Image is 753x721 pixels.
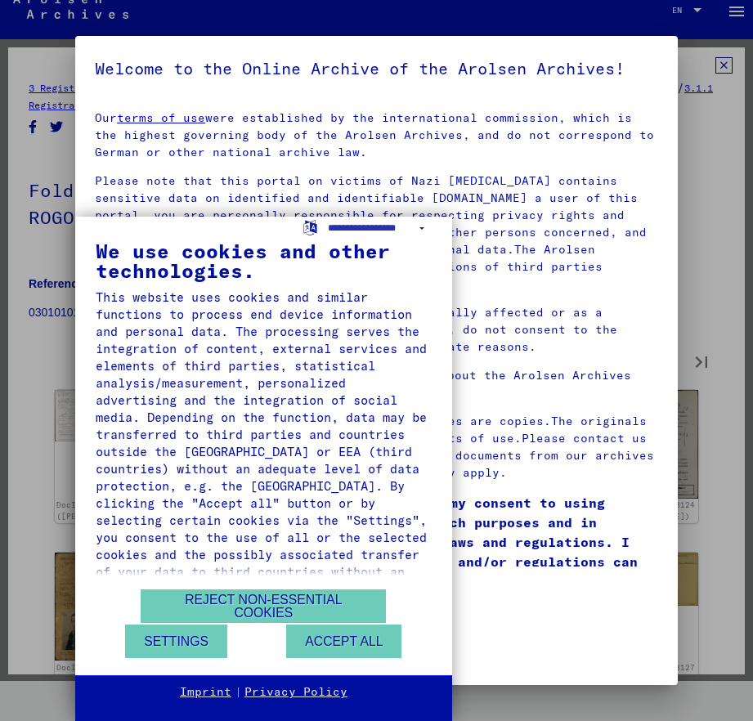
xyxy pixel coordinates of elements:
a: Imprint [180,684,231,701]
a: Privacy Policy [244,684,347,701]
button: Settings [125,625,227,658]
div: This website uses cookies and similar functions to process end device information and personal da... [96,289,432,598]
button: Accept all [286,625,401,658]
div: We use cookies and other technologies. [96,241,432,280]
button: Reject non-essential cookies [141,589,386,623]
